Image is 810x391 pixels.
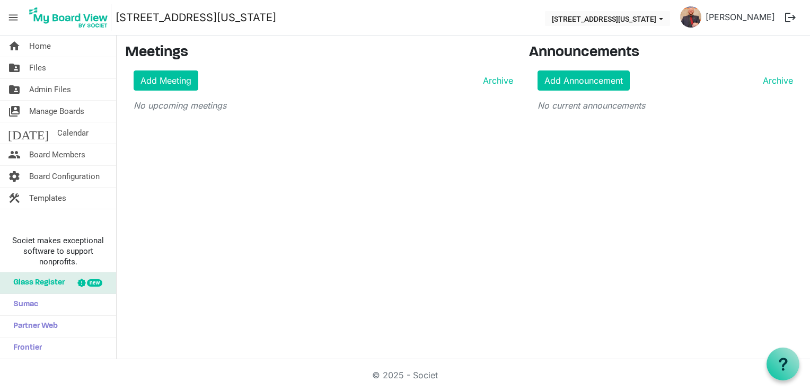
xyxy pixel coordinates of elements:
span: Admin Files [29,79,71,100]
button: 216 E Washington Blvd dropdownbutton [545,11,670,26]
h3: Announcements [529,44,802,62]
span: Board Configuration [29,166,100,187]
span: Home [29,35,51,57]
span: Manage Boards [29,101,84,122]
span: folder_shared [8,57,21,78]
span: [DATE] [8,122,49,144]
span: Partner Web [8,316,58,337]
p: No current announcements [538,99,793,112]
span: menu [3,7,23,28]
span: home [8,35,21,57]
div: new [87,279,102,287]
span: Sumac [8,294,38,315]
span: Calendar [57,122,89,144]
a: Archive [759,74,793,87]
span: folder_shared [8,79,21,100]
button: logout [779,6,802,29]
span: Files [29,57,46,78]
a: [STREET_ADDRESS][US_STATE] [116,7,276,28]
a: My Board View Logo [26,4,116,31]
p: No upcoming meetings [134,99,513,112]
span: Societ makes exceptional software to support nonprofits. [5,235,111,267]
span: people [8,144,21,165]
img: My Board View Logo [26,4,111,31]
span: construction [8,188,21,209]
img: 7QwsqwPP3fAyJKFqqz3utK9T5IRK3j2JsGq5ZPmtdFB8NDL7OtnWwzKC84x9OnTdzRSZWKtDuJVfdwUr3u4Zjw_thumb.png [680,6,701,28]
h3: Meetings [125,44,513,62]
span: Frontier [8,337,42,359]
span: settings [8,166,21,187]
a: © 2025 - Societ [372,370,438,380]
a: Add Announcement [538,70,630,91]
a: [PERSON_NAME] [701,6,779,28]
a: Archive [479,74,513,87]
span: Board Members [29,144,85,165]
a: Add Meeting [134,70,198,91]
span: Templates [29,188,66,209]
span: Glass Register [8,272,65,294]
span: switch_account [8,101,21,122]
